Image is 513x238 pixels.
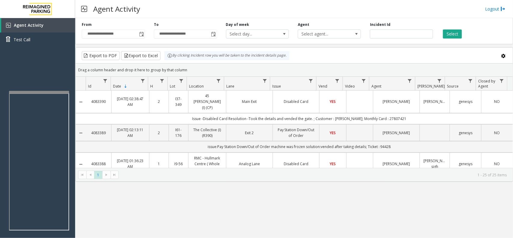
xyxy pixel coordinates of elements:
a: Agent Activity [1,18,75,32]
span: H [151,84,153,89]
a: [PERSON_NAME] [377,130,416,136]
label: From [82,22,92,27]
a: Lane Filter Menu [261,77,269,85]
kendo-pager-info: 1 - 25 of 25 items [122,172,507,178]
a: Location Filter Menu [215,77,223,85]
a: I9-56 [173,161,185,167]
a: Collapse Details [76,131,86,135]
span: Lot [170,84,175,89]
a: 4083388 [90,161,108,167]
a: 4083390 [90,99,108,104]
a: Source Filter Menu [466,77,475,85]
a: RMC - Hullmark Centre ( Whole Foods ) (I) [192,155,222,173]
a: Analog Lane [230,161,269,167]
span: Toggle popup [210,30,217,38]
a: [PERSON_NAME] sigh [423,158,446,169]
a: I37-349 [173,96,185,107]
span: NO [494,130,500,135]
a: Parker Filter Menu [435,77,444,85]
span: Closed by Agent [478,79,495,89]
img: infoIcon.svg [167,53,172,58]
a: genesys [453,130,478,136]
a: Id Filter Menu [101,77,109,85]
a: genesys [453,161,478,167]
a: Disabled Card [276,99,316,104]
a: 4083389 [90,130,108,136]
span: Agent [371,84,381,89]
img: pageIcon [81,2,87,16]
button: Export to PDF [82,51,120,60]
a: [DATE] 02:13:11 AM [115,127,145,138]
a: Vend Filter Menu [333,77,341,85]
a: [DATE] 01:36:23 AM [115,158,145,169]
span: NO [494,99,500,104]
span: YES [330,99,336,104]
a: Disabled Card [276,161,316,167]
span: Sortable [123,84,128,89]
span: Toggle popup [138,30,145,38]
a: [DATE] 02:38:47 AM [115,96,145,107]
a: Collapse Details [76,162,86,167]
a: H Filter Menu [158,77,166,85]
span: Page 1 [94,171,102,179]
div: Drag a column header and drop it here to group by that column [76,65,513,75]
img: 'icon' [6,23,11,28]
span: Test Call [14,36,30,43]
h3: Agent Activity [90,2,143,16]
a: Issue Filter Menu [307,77,315,85]
a: genesys [453,99,478,104]
a: NO [485,99,509,104]
span: Date [113,84,121,89]
button: Export to Excel [121,51,160,60]
a: Exit 2 [230,130,269,136]
span: Video [345,84,355,89]
label: Incident Id [370,22,390,27]
span: Select agent... [298,30,348,38]
img: logout [501,6,505,12]
a: Agent Filter Menu [406,77,414,85]
a: Lot Filter Menu [177,77,185,85]
span: Source [447,84,459,89]
span: YES [330,130,336,135]
a: 2 [153,130,165,136]
a: Collapse Details [76,100,86,104]
a: Main Exit [230,99,269,104]
span: NO [494,161,500,166]
a: The Collective (I) (R390) [192,127,222,138]
a: NO [485,161,509,167]
label: Agent [298,22,309,27]
a: 45 [PERSON_NAME] (I) (CP) [192,93,222,110]
a: Closed by Agent Filter Menu [498,77,506,85]
span: Agent Activity [14,22,44,28]
label: Day of week [226,22,249,27]
a: Pay Station Down/Out of Order [276,127,316,138]
span: [PERSON_NAME] [417,84,445,89]
a: I61-176 [173,127,185,138]
a: [PERSON_NAME] [377,161,416,167]
div: Data table [76,77,513,168]
label: To [154,22,159,27]
a: YES [323,130,342,136]
a: 2 [153,99,165,104]
td: issue:Pay Station Down/Out of Order machine was frozen solution:vended after taking details; Tick... [86,141,513,152]
a: [PERSON_NAME] [423,99,446,104]
a: Logout [485,6,505,12]
span: Location [189,84,204,89]
span: Select day... [226,30,276,38]
a: Video Filter Menu [360,77,368,85]
span: Lane [226,84,234,89]
span: Id [88,84,91,89]
a: [PERSON_NAME] [377,99,416,104]
a: 1 [153,161,165,167]
div: By clicking Incident row you will be taken to the incident details page. [164,51,289,60]
a: YES [323,99,342,104]
button: Select [443,29,462,39]
span: YES [330,161,336,166]
td: Issue -Disabled Card Resolution -Took the details and vended the gate. ; Customer : [PERSON_NAME]... [86,113,513,124]
span: Vend [319,84,327,89]
a: NO [485,130,509,136]
a: Date Filter Menu [139,77,147,85]
a: YES [323,161,342,167]
span: Issue [273,84,281,89]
